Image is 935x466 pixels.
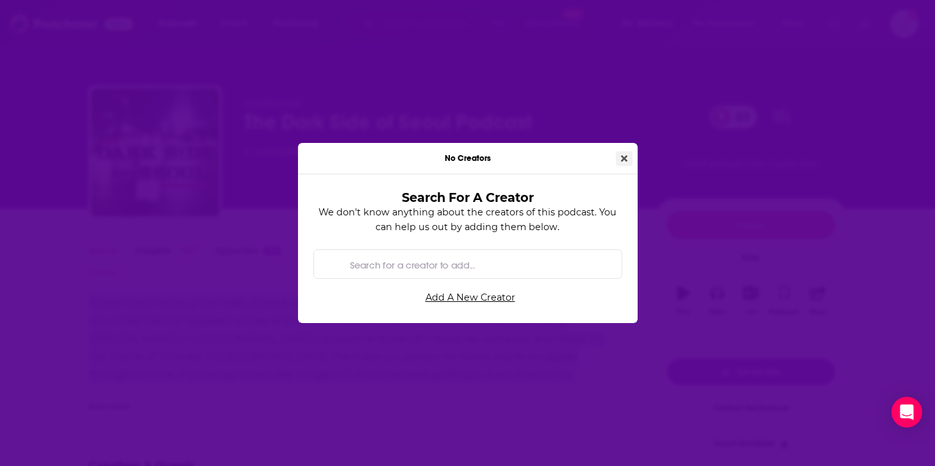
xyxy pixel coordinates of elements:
a: Add A New Creator [319,287,622,308]
p: We don't know anything about the creators of this podcast. You can help us out by adding them below. [313,205,622,234]
div: Open Intercom Messenger [891,397,922,428]
h3: Search For A Creator [334,190,602,205]
div: No Creators [298,143,638,174]
input: Search for a creator to add... [345,250,611,279]
div: Search by entity type [313,249,622,279]
button: Close [616,151,633,166]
